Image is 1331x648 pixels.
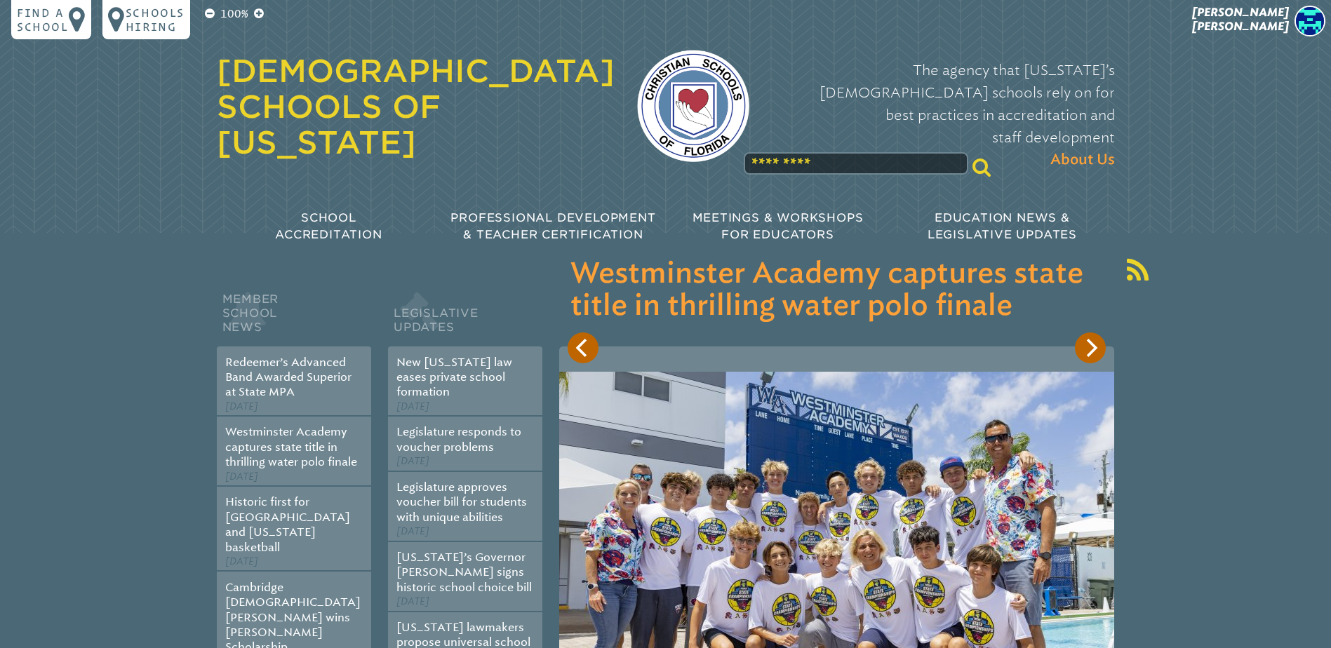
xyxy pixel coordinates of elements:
[1192,6,1289,33] span: [PERSON_NAME] [PERSON_NAME]
[126,6,185,34] p: Schools Hiring
[396,425,521,453] a: Legislature responds to voucher problems
[396,525,429,537] span: [DATE]
[928,211,1077,241] span: Education News & Legislative Updates
[450,211,655,241] span: Professional Development & Teacher Certification
[225,555,258,567] span: [DATE]
[396,595,429,607] span: [DATE]
[568,332,598,363] button: Previous
[225,425,357,468] a: Westminster Academy captures state title in thrilling water polo finale
[275,211,382,241] span: School Accreditation
[396,455,429,467] span: [DATE]
[217,53,615,161] a: [DEMOGRAPHIC_DATA] Schools of [US_STATE]
[396,400,429,412] span: [DATE]
[1295,6,1325,36] img: 65da76292fbb2b6272090aee7ede8c96
[396,551,532,594] a: [US_STATE]’s Governor [PERSON_NAME] signs historic school choice bill
[1050,149,1115,171] span: About Us
[225,356,352,399] a: Redeemer’s Advanced Band Awarded Superior at State MPA
[1075,332,1106,363] button: Next
[396,356,512,399] a: New [US_STATE] law eases private school formation
[772,59,1115,171] p: The agency that [US_STATE]’s [DEMOGRAPHIC_DATA] schools rely on for best practices in accreditati...
[217,289,371,346] h2: Member School News
[637,50,749,162] img: csf-logo-web-colors.png
[218,6,251,22] p: 100%
[693,211,864,241] span: Meetings & Workshops for Educators
[388,289,542,346] h2: Legislative Updates
[570,258,1103,323] h3: Westminster Academy captures state title in thrilling water polo finale
[396,480,527,524] a: Legislature approves voucher bill for students with unique abilities
[225,495,350,553] a: Historic first for [GEOGRAPHIC_DATA] and [US_STATE] basketball
[225,471,258,482] span: [DATE]
[225,400,258,412] span: [DATE]
[17,6,69,34] p: Find a school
